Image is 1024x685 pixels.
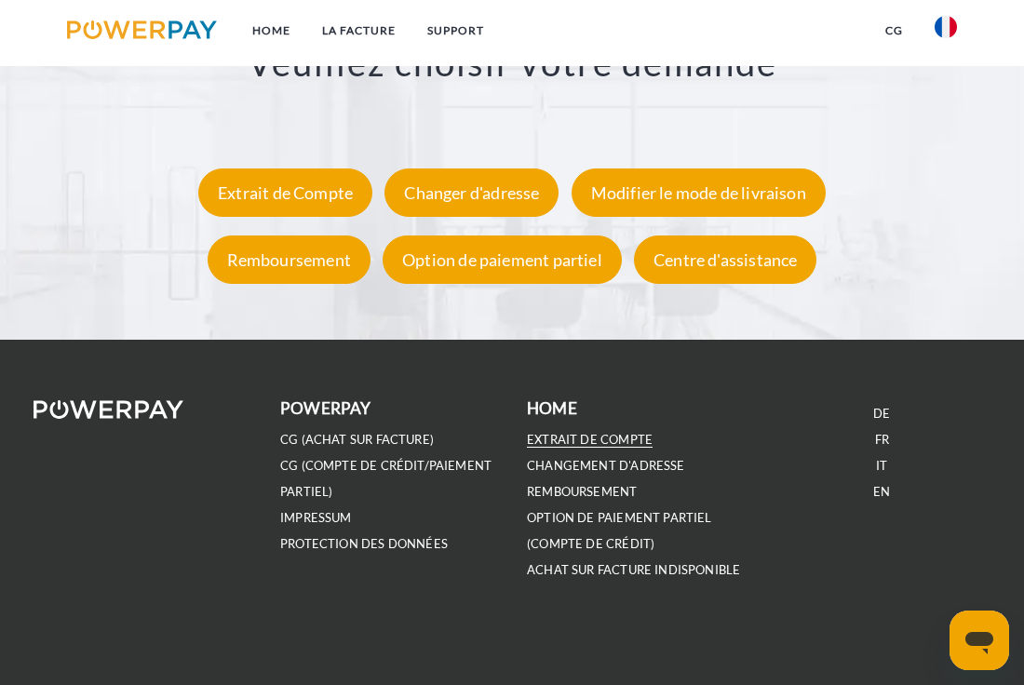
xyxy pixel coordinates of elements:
div: Extrait de Compte [198,168,372,217]
a: Changer d'adresse [380,182,563,203]
div: Centre d'assistance [634,235,816,284]
a: Extrait de Compte [194,182,377,203]
img: logo-powerpay-white.svg [34,400,183,419]
div: Changer d'adresse [384,168,559,217]
iframe: Bouton de lancement de la fenêtre de messagerie [950,611,1009,670]
a: REMBOURSEMENT [527,484,637,500]
a: OPTION DE PAIEMENT PARTIEL (Compte de crédit) [527,510,712,552]
a: IMPRESSUM [280,510,352,526]
a: DE [873,406,890,422]
a: Modifier le mode de livraison [567,182,830,203]
a: CG [869,14,919,47]
a: CG (Compte de crédit/paiement partiel) [280,458,492,500]
img: logo-powerpay.svg [67,20,217,39]
a: Changement d'adresse [527,458,685,474]
b: Home [527,398,577,418]
b: POWERPAY [280,398,371,418]
a: EN [873,484,890,500]
a: Support [411,14,500,47]
a: Remboursement [203,249,375,270]
div: Option de paiement partiel [383,235,622,284]
a: FR [875,432,889,448]
a: Home [236,14,306,47]
a: IT [876,458,887,474]
img: fr [935,16,957,38]
a: ACHAT SUR FACTURE INDISPONIBLE [527,562,740,578]
div: Remboursement [208,235,371,284]
a: CG (achat sur facture) [280,432,434,448]
a: LA FACTURE [306,14,411,47]
a: Option de paiement partiel [378,249,627,270]
a: EXTRAIT DE COMPTE [527,432,653,448]
div: Modifier le mode de livraison [572,168,826,217]
a: Centre d'assistance [629,249,821,270]
a: PROTECTION DES DONNÉES [280,536,448,552]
